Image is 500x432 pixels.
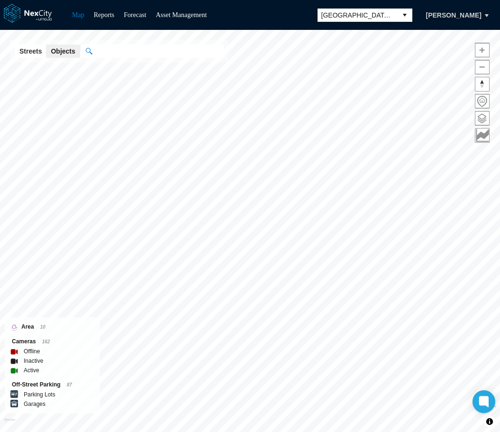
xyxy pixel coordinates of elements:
span: [PERSON_NAME] [426,10,482,20]
label: Inactive [24,356,43,366]
div: Off-Street Parking [12,380,93,390]
label: Offline [24,347,40,356]
button: Reset bearing to north [475,77,490,92]
button: Zoom in [475,43,490,57]
label: Garages [24,399,45,409]
span: 10 [40,324,45,330]
span: 87 [67,382,72,387]
a: Asset Management [156,11,207,18]
button: Toggle attribution [484,416,495,427]
div: Cameras [12,337,93,347]
span: [GEOGRAPHIC_DATA][PERSON_NAME] [321,10,393,20]
a: Forecast [124,11,146,18]
div: Area [12,322,93,332]
span: 162 [42,339,50,344]
span: Toggle attribution [487,416,492,427]
a: Map [72,11,84,18]
button: Objects [46,45,80,58]
a: Mapbox homepage [4,418,15,429]
label: Parking Lots [24,390,55,399]
button: Streets [15,45,46,58]
a: Reports [94,11,115,18]
button: select [397,9,412,22]
button: Layers management [475,111,490,126]
button: [PERSON_NAME] [416,7,491,23]
button: Home [475,94,490,109]
span: Objects [51,46,75,56]
label: Active [24,366,39,375]
button: Zoom out [475,60,490,74]
button: Key metrics [475,128,490,143]
span: Streets [19,46,42,56]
